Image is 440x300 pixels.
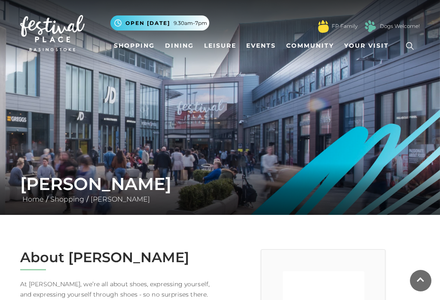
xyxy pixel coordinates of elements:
a: [PERSON_NAME] [89,195,152,203]
a: Your Visit [341,38,397,54]
a: FP Family [332,22,357,30]
a: Events [243,38,279,54]
h2: About [PERSON_NAME] [20,249,214,266]
span: 9.30am-7pm [174,19,207,27]
a: Shopping [48,195,86,203]
div: / / [14,174,426,205]
a: Community [283,38,337,54]
a: Shopping [110,38,158,54]
a: Dining [162,38,197,54]
span: Your Visit [344,41,389,50]
a: Home [20,195,46,203]
a: Dogs Welcome! [380,22,420,30]
h1: [PERSON_NAME] [20,174,420,194]
p: At [PERSON_NAME], we’re all about shoes, expressing yourself, and expressing yourself through sho... [20,279,214,300]
span: Open [DATE] [125,19,170,27]
img: Festival Place Logo [20,15,85,51]
button: Open [DATE] 9.30am-7pm [110,15,209,31]
a: Leisure [201,38,240,54]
